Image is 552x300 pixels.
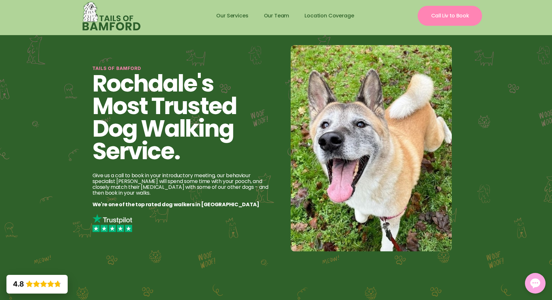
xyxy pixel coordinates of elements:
a: Our Services [208,8,256,24]
div: 4.8 [13,279,24,288]
h1: Rochdale's ‍ Most Trusted Dog Walking Service. [92,72,270,162]
a: Our Team [256,8,297,24]
img: A tails of bamford dog after a walk [291,45,452,251]
span: We're one of the top rated dog walkers in [GEOGRAPHIC_DATA] [92,201,259,208]
a: Call Liv to Book [418,6,482,26]
img: Trustpilot logo for tails of bamford [92,214,132,232]
a: Location Coverage [297,8,362,24]
div: Rating: 4.8 out of 5 [13,279,61,288]
button: Open chat window [525,273,546,294]
div: Call Liv to Book [431,9,469,23]
p: Give us a call to book in your introductory meeting, our behaviour specialist [PERSON_NAME] will ... [92,173,270,208]
div: TAILS OF BAMFORD [92,64,270,72]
